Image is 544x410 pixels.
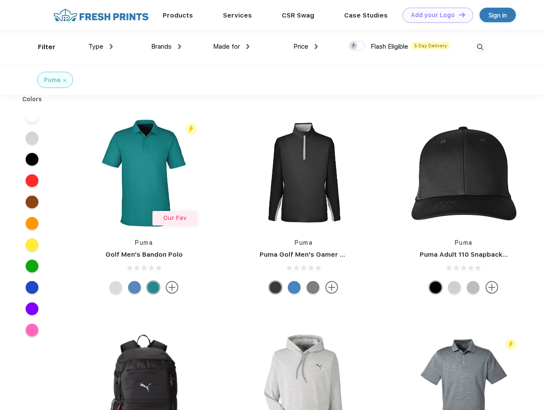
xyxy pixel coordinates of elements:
[185,123,197,135] img: flash_active_toggle.svg
[407,116,521,230] img: func=resize&h=266
[293,43,308,50] span: Price
[16,95,49,104] div: Colors
[88,43,103,50] span: Type
[128,281,141,294] div: Lake Blue
[105,251,183,258] a: Golf Men's Bandon Polo
[295,239,313,246] a: Puma
[51,8,151,23] img: fo%20logo%202.webp
[63,79,66,82] img: filter_cancel.svg
[269,281,282,294] div: Puma Black
[109,281,122,294] div: High Rise
[429,281,442,294] div: Pma Blk Pma Blk
[459,12,465,17] img: DT
[467,281,480,294] div: Quarry with Brt Whit
[260,251,395,258] a: Puma Golf Men's Gamer Golf Quarter-Zip
[488,10,507,20] div: Sign in
[455,239,473,246] a: Puma
[163,214,187,221] span: Our Fav
[147,281,160,294] div: Green Lagoon
[246,44,249,49] img: dropdown.png
[412,42,450,50] span: 5 Day Delivery
[473,40,487,54] img: desktop_search.svg
[480,8,516,22] a: Sign in
[371,43,408,50] span: Flash Eligible
[288,281,301,294] div: Bright Cobalt
[282,12,314,19] a: CSR Swag
[44,76,61,85] div: Puma
[486,281,498,294] img: more.svg
[87,116,201,230] img: func=resize&h=266
[135,239,153,246] a: Puma
[178,44,181,49] img: dropdown.png
[213,43,240,50] span: Made for
[325,281,338,294] img: more.svg
[448,281,461,294] div: Quarry Brt Whit
[411,12,455,19] div: Add your Logo
[315,44,318,49] img: dropdown.png
[151,43,172,50] span: Brands
[163,12,193,19] a: Products
[110,44,113,49] img: dropdown.png
[38,42,56,52] div: Filter
[505,339,517,350] img: flash_active_toggle.svg
[307,281,319,294] div: Quiet Shade
[166,281,178,294] img: more.svg
[247,116,360,230] img: func=resize&h=266
[223,12,252,19] a: Services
